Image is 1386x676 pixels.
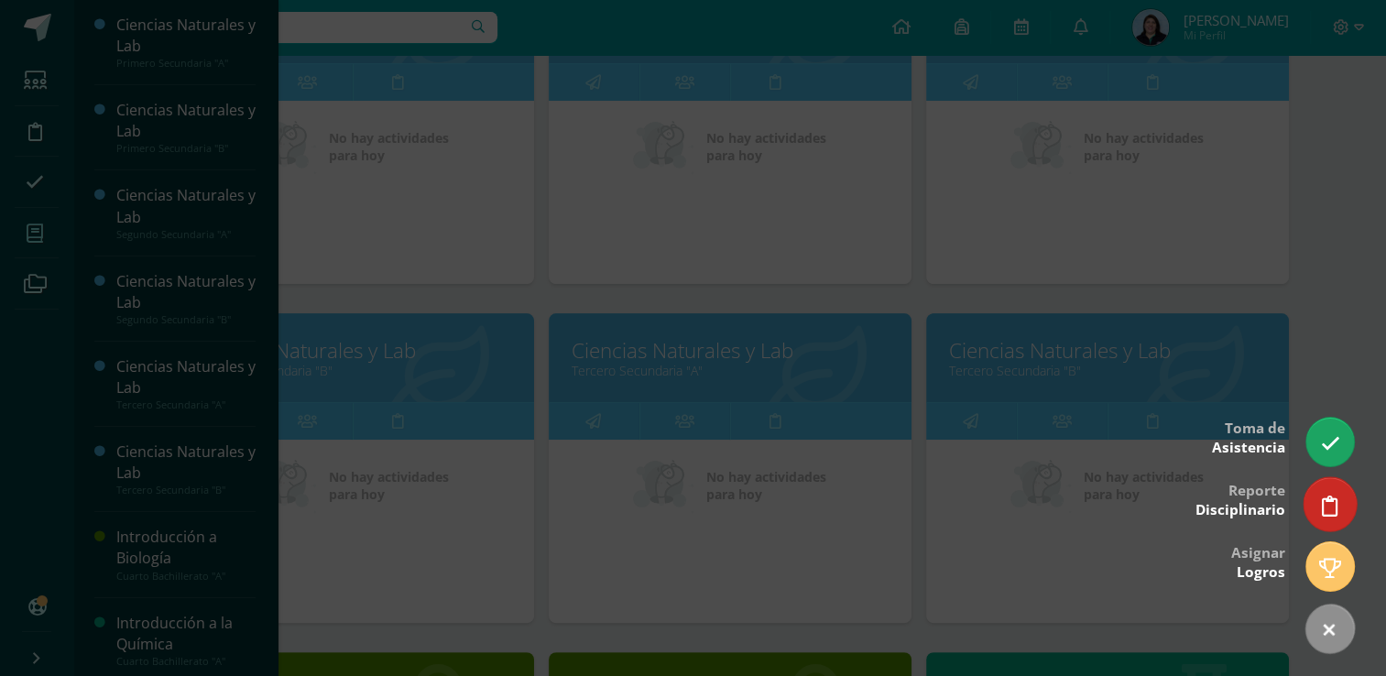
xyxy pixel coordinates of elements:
[1237,562,1285,582] span: Logros
[1212,438,1285,457] span: Asistencia
[1195,469,1285,529] div: Reporte
[1195,500,1285,519] span: Disciplinario
[1231,531,1285,591] div: Asignar
[1212,407,1285,466] div: Toma de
